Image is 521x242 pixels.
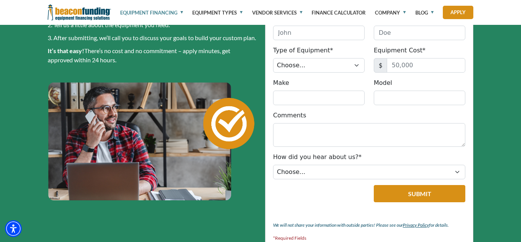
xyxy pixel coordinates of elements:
[374,58,387,73] span: $
[273,78,289,88] label: Make
[48,20,256,29] p: 2. Tell us a little about the equipment you need.
[374,185,465,202] button: Submit
[403,222,429,228] a: Privacy Policy
[374,78,392,88] label: Model
[273,221,465,230] p: We will not share your information with outside parties! Please see our for details.
[48,81,256,200] img: Man on phone
[273,185,366,209] iframe: reCAPTCHA
[48,47,84,54] strong: It’s that easy!
[374,46,426,55] label: Equipment Cost*
[273,26,365,40] input: John
[48,46,256,65] p: There’s no cost and no commitment – apply minutes, get approved within 24 hours.
[443,6,473,19] a: Apply
[273,153,362,162] label: How did you hear about us?*
[5,220,22,237] div: Accessibility Menu
[273,111,306,120] label: Comments
[273,46,333,55] label: Type of Equipment*
[387,58,465,73] input: 50,000
[48,33,256,42] p: 3. After submitting, we’ll call you to discuss your goals to build your custom plan.
[374,26,465,40] input: Doe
